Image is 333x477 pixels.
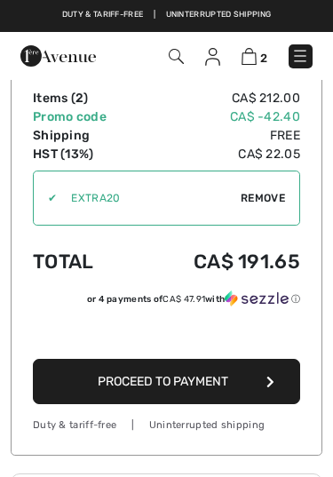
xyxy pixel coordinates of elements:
[260,52,267,65] span: 2
[33,290,300,314] div: or 4 payments ofCA$ 47.91withSezzle Click to learn more about Sezzle
[98,374,228,389] span: Proceed to Payment
[20,48,96,63] a: 1ère Avenue
[33,233,142,290] td: Total
[225,290,289,306] img: Sezzle
[205,48,220,66] img: My Info
[75,91,83,106] span: 2
[33,418,300,433] div: Duty & tariff-free | Uninterrupted shipping
[33,145,142,163] td: HST (13%)
[142,126,300,145] td: Free
[57,171,241,225] input: Promo code
[142,145,300,163] td: CA$ 22.05
[20,45,96,67] img: 1ère Avenue
[291,47,309,65] img: Menu
[242,47,267,66] a: 2
[33,359,300,404] button: Proceed to Payment
[33,314,300,354] iframe: PayPal-paypal
[33,89,142,107] td: Items ( )
[62,10,271,19] a: Duty & tariff-free | Uninterrupted shipping
[163,294,205,305] span: CA$ 47.91
[142,89,300,107] td: CA$ 212.00
[87,290,300,307] div: or 4 payments of with
[33,107,142,126] td: Promo code
[169,49,184,64] img: Search
[34,190,57,206] div: ✔
[241,190,285,206] span: Remove
[242,48,257,65] img: Shopping Bag
[142,233,300,290] td: CA$ 191.65
[142,107,300,126] td: CA$ -42.40
[33,126,142,145] td: Shipping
